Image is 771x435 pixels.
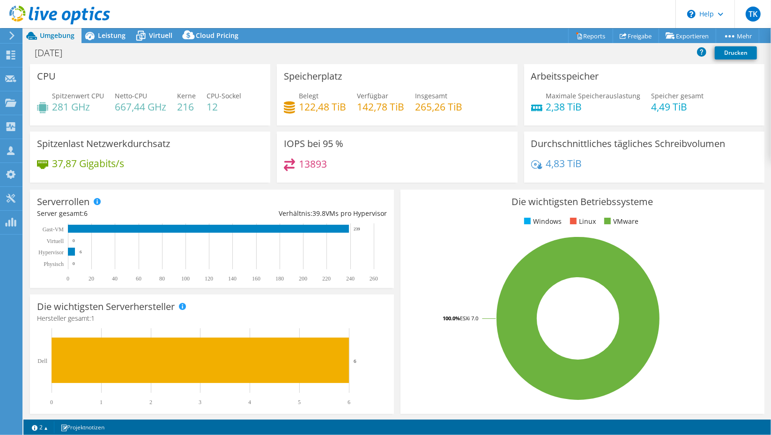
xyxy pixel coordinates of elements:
[248,399,251,406] text: 4
[52,102,104,112] h4: 281 GHz
[531,71,599,81] h3: Arbeitsspeicher
[177,102,196,112] h4: 216
[546,102,641,112] h4: 2,38 TiB
[89,275,94,282] text: 20
[159,275,165,282] text: 80
[322,275,331,282] text: 220
[354,358,356,364] text: 6
[52,158,124,169] h4: 37,87 Gigabits/s
[370,275,378,282] text: 260
[43,226,64,233] text: Gast-VM
[357,102,404,112] h4: 142,78 TiB
[37,302,175,312] h3: Die wichtigsten Serverhersteller
[115,102,166,112] h4: 667,44 GHz
[149,399,152,406] text: 2
[568,216,596,227] li: Linux
[112,275,118,282] text: 40
[67,275,69,282] text: 0
[415,102,462,112] h4: 265,26 TiB
[38,249,64,256] text: Hypervisor
[652,91,704,100] span: Speicher gesamt
[52,91,104,100] span: Spitzenwert CPU
[115,91,147,100] span: Netto-CPU
[299,102,346,112] h4: 122,48 TiB
[715,46,757,59] a: Drucken
[408,197,757,207] h3: Die wichtigsten Betriebssysteme
[37,71,56,81] h3: CPU
[37,208,212,219] div: Server gesamt:
[522,216,562,227] li: Windows
[207,91,241,100] span: CPU-Sockel
[228,275,237,282] text: 140
[284,71,342,81] h3: Speicherplatz
[73,261,75,266] text: 0
[37,139,170,149] h3: Spitzenlast Netzwerkdurchsatz
[40,31,74,40] span: Umgebung
[354,227,360,231] text: 239
[613,29,659,43] a: Freigabe
[80,250,82,254] text: 6
[531,139,726,149] h3: Durchschnittliches tägliches Schreibvolumen
[652,102,704,112] h4: 4,49 TiB
[177,91,196,100] span: Kerne
[716,29,759,43] a: Mehr
[659,29,716,43] a: Exportieren
[44,261,64,267] text: Physisch
[357,91,388,100] span: Verfügbar
[602,216,638,227] li: VMware
[205,275,213,282] text: 120
[54,421,111,433] a: Projektnotizen
[687,10,696,18] svg: \n
[746,7,761,22] span: TK
[298,399,301,406] text: 5
[199,399,201,406] text: 3
[196,31,238,40] span: Cloud Pricing
[275,275,284,282] text: 180
[37,197,89,207] h3: Serverrollen
[136,275,141,282] text: 60
[46,238,64,244] text: Virtuell
[346,275,355,282] text: 240
[37,313,387,324] h4: Hersteller gesamt:
[299,91,319,100] span: Belegt
[299,275,307,282] text: 200
[37,358,47,364] text: Dell
[84,209,88,218] span: 6
[91,314,95,323] span: 1
[546,158,582,169] h4: 4,83 TiB
[252,275,260,282] text: 160
[149,31,172,40] span: Virtuell
[460,315,478,322] tspan: ESXi 7.0
[443,315,460,322] tspan: 100.0%
[568,29,613,43] a: Reports
[212,208,386,219] div: Verhältnis: VMs pro Hypervisor
[73,238,75,243] text: 0
[207,102,241,112] h4: 12
[284,139,343,149] h3: IOPS bei 95 %
[50,399,53,406] text: 0
[100,399,103,406] text: 1
[25,421,54,433] a: 2
[415,91,447,100] span: Insgesamt
[312,209,326,218] span: 39.8
[299,159,327,169] h4: 13893
[546,91,641,100] span: Maximale Speicherauslastung
[30,48,77,58] h1: [DATE]
[348,399,350,406] text: 6
[181,275,190,282] text: 100
[98,31,126,40] span: Leistung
